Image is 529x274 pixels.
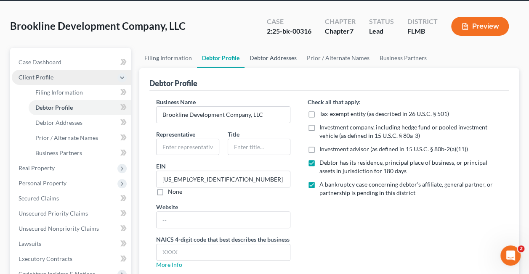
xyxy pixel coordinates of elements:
[302,48,375,68] a: Prior / Alternate Names
[35,104,73,111] span: Debtor Profile
[319,145,468,153] span: Investment advisor (as defined in 15 U.S.C. § 80b-2(a)(11))
[500,245,521,266] iframe: Intercom live chat
[451,17,509,36] button: Preview
[228,139,290,155] input: Enter title...
[157,244,290,260] input: XXXX
[12,221,131,236] a: Unsecured Nonpriority Claims
[407,26,438,36] div: FLMB
[29,130,131,145] a: Prior / Alternate Names
[19,74,53,81] span: Client Profile
[10,20,186,32] span: Brookline Development Company, LLC
[35,149,82,156] span: Business Partners
[149,78,197,88] div: Debtor Profile
[156,97,196,106] label: Business Name
[156,130,195,139] label: Representative
[29,145,131,161] a: Business Partners
[325,17,356,26] div: Chapter
[157,212,290,228] input: --
[156,162,166,171] label: EIN
[319,181,492,196] span: A bankruptcy case concerning debtor’s affiliate, general partner, or partnership is pending in th...
[325,26,356,36] div: Chapter
[319,124,487,139] span: Investment company, including hedge fund or pooled investment vehicle (as defined in 15 U.S.C. § ...
[245,48,302,68] a: Debtor Addresses
[157,107,290,123] input: Enter name...
[19,164,55,171] span: Real Property
[19,179,66,187] span: Personal Property
[19,225,99,232] span: Unsecured Nonpriority Claims
[369,17,394,26] div: Status
[319,159,487,174] span: Debtor has its residence, principal place of business, or principal assets in jurisdiction for 18...
[12,206,131,221] a: Unsecured Priority Claims
[29,115,131,130] a: Debtor Addresses
[12,55,131,70] a: Case Dashboard
[35,134,98,141] span: Prior / Alternate Names
[12,251,131,266] a: Executory Contracts
[157,171,290,187] input: --
[518,245,524,252] span: 2
[29,85,131,100] a: Filing Information
[157,139,219,155] input: Enter representative...
[19,195,59,202] span: Secured Claims
[375,48,431,68] a: Business Partners
[19,240,41,247] span: Lawsuits
[369,26,394,36] div: Lead
[319,110,449,117] span: Tax-exempt entity (as described in 26 U.S.C. § 501)
[19,58,61,66] span: Case Dashboard
[19,255,72,262] span: Executory Contracts
[139,48,197,68] a: Filing Information
[156,203,178,211] label: Website
[267,26,311,36] div: 2:25-bk-00316
[228,130,239,139] label: Title
[407,17,438,26] div: District
[12,236,131,251] a: Lawsuits
[197,48,245,68] a: Debtor Profile
[267,17,311,26] div: Case
[168,187,182,196] label: None
[307,97,360,106] label: Check all that apply:
[350,27,354,35] span: 7
[29,100,131,115] a: Debtor Profile
[35,119,82,126] span: Debtor Addresses
[19,210,88,217] span: Unsecured Priority Claims
[12,191,131,206] a: Secured Claims
[156,261,182,268] a: More Info
[35,89,83,96] span: Filing Information
[156,235,290,244] label: NAICS 4-digit code that best describes the business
